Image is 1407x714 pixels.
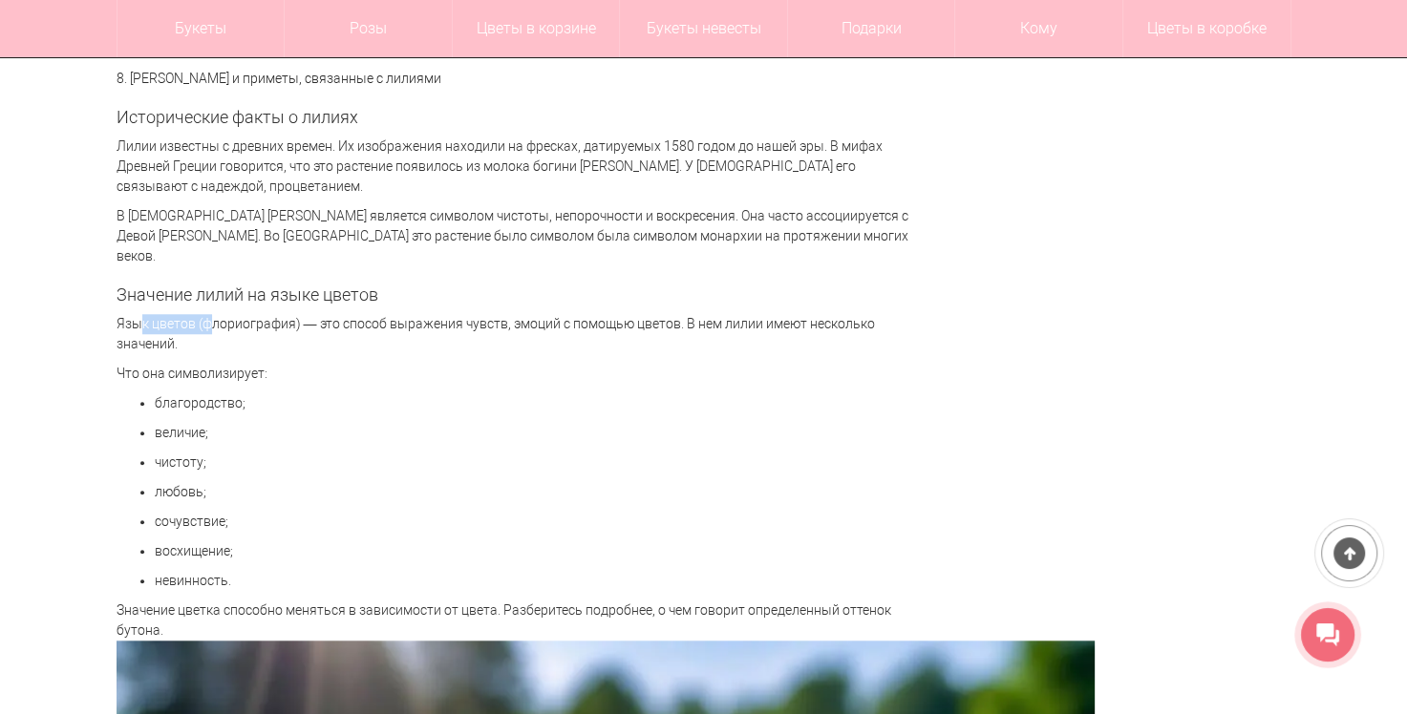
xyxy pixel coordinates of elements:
[117,314,928,354] p: Язык цветов (флориография) — это способ выражения чувств, эмоций с помощью цветов. В нем лилии им...
[117,136,928,197] p: Лилии известны с древних времен. Их изображения находили на фресках, датируемых 1580 годом до наш...
[155,423,928,443] p: величие;
[117,206,928,266] p: В [DEMOGRAPHIC_DATA] [PERSON_NAME] является символом чистоты, непорочности и воскресения. Она час...
[155,541,928,561] p: восхищение;
[117,108,928,127] h2: Исторические факты о лилиях
[155,571,928,591] p: невинность.
[117,71,441,86] a: 8. [PERSON_NAME] и приметы, связанные с лилиями
[155,452,928,472] p: чистоту;
[155,512,928,532] p: сочувствие;
[155,393,928,413] p: благородство;
[155,482,928,502] p: любовь;
[117,285,928,304] h2: Значение лилий на языке цветов
[117,364,928,384] p: Что она символизирует:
